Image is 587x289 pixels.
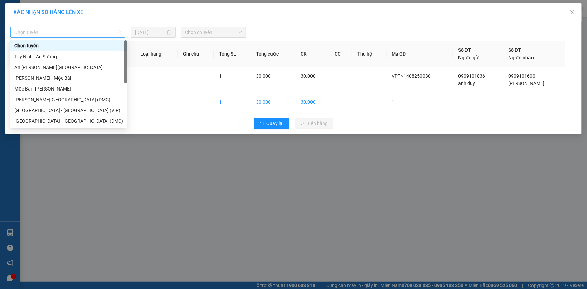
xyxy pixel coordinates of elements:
th: CC [329,41,352,67]
td: 1 [387,93,453,111]
span: close [570,10,575,15]
div: Sài Gòn - Tây Ninh (DMC) [10,116,127,127]
div: Sài Gòn - Tây Ninh (VIP) [10,105,127,116]
span: 30.000 [301,73,316,79]
input: 15/08/2025 [135,29,166,36]
span: Chọn tuyến [14,27,121,37]
td: 1 [214,93,251,111]
div: [PERSON_NAME] - Mộc Bài [14,74,123,82]
span: XÁC NHẬN SỐ HÀNG LÊN XE [13,9,83,15]
span: Quay lại [267,120,284,127]
div: [GEOGRAPHIC_DATA] - [GEOGRAPHIC_DATA] (VIP) [14,107,123,114]
span: Chọn chuyến [185,27,242,37]
th: CR [295,41,329,67]
span: Số ĐT [458,47,471,53]
div: [GEOGRAPHIC_DATA] - [GEOGRAPHIC_DATA] (DMC) [14,117,123,125]
span: 0909101836 [458,73,485,79]
th: Ghi chú [178,41,214,67]
div: Tây Ninh - Sài Gòn (DMC) [10,94,127,105]
span: Người gửi [458,55,480,60]
button: Close [563,3,582,22]
div: [PERSON_NAME][GEOGRAPHIC_DATA] (DMC) [14,96,123,103]
span: Số ĐT [509,47,521,53]
div: Chọn tuyến [14,42,123,49]
div: Mộc Bài - [PERSON_NAME] [14,85,123,93]
th: Thu hộ [352,41,387,67]
td: 1 [7,67,33,93]
th: STT [7,41,33,67]
div: Mộc Bài - Hồ Chí Minh [10,83,127,94]
td: 30.000 [251,93,295,111]
th: Tổng cước [251,41,295,67]
div: Tây Ninh - An Sương [14,53,123,60]
th: Tổng SL [214,41,251,67]
div: An Sương - Tây Ninh [10,62,127,73]
span: VPTN1408250030 [392,73,431,79]
button: rollbackQuay lại [254,118,289,129]
span: anh duy [458,81,475,86]
span: 0909101600 [509,73,536,79]
th: Loại hàng [135,41,178,67]
div: Chọn tuyến [10,40,127,51]
div: An [PERSON_NAME][GEOGRAPHIC_DATA] [14,64,123,71]
th: Mã GD [387,41,453,67]
span: 30.000 [256,73,271,79]
span: 1 [219,73,222,79]
span: rollback [259,121,264,127]
span: Người nhận [509,55,534,60]
div: Hồ Chí Minh - Mộc Bài [10,73,127,83]
td: 30.000 [295,93,329,111]
button: uploadLên hàng [296,118,333,129]
div: Tây Ninh - An Sương [10,51,127,62]
span: [PERSON_NAME] [509,81,545,86]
